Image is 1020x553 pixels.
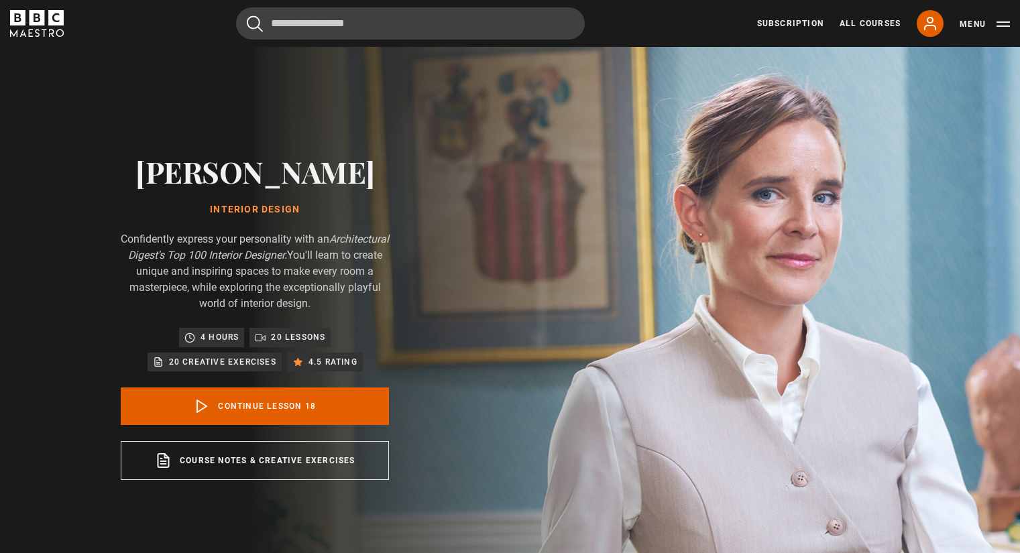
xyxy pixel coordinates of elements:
[10,10,64,37] svg: BBC Maestro
[121,231,389,312] p: Confidently express your personality with an You'll learn to create unique and inspiring spaces t...
[840,17,901,29] a: All Courses
[247,15,263,32] button: Submit the search query
[201,330,239,344] p: 4 hours
[121,154,389,188] h2: [PERSON_NAME]
[169,355,276,369] p: 20 creative exercises
[121,204,389,215] h1: Interior Design
[757,17,824,29] a: Subscription
[121,441,389,480] a: Course notes & creative exercises
[271,330,325,344] p: 20 lessons
[960,17,1010,31] button: Toggle navigation
[236,7,585,40] input: Search
[121,387,389,425] a: Continue lesson 18
[308,355,357,369] p: 4.5 rating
